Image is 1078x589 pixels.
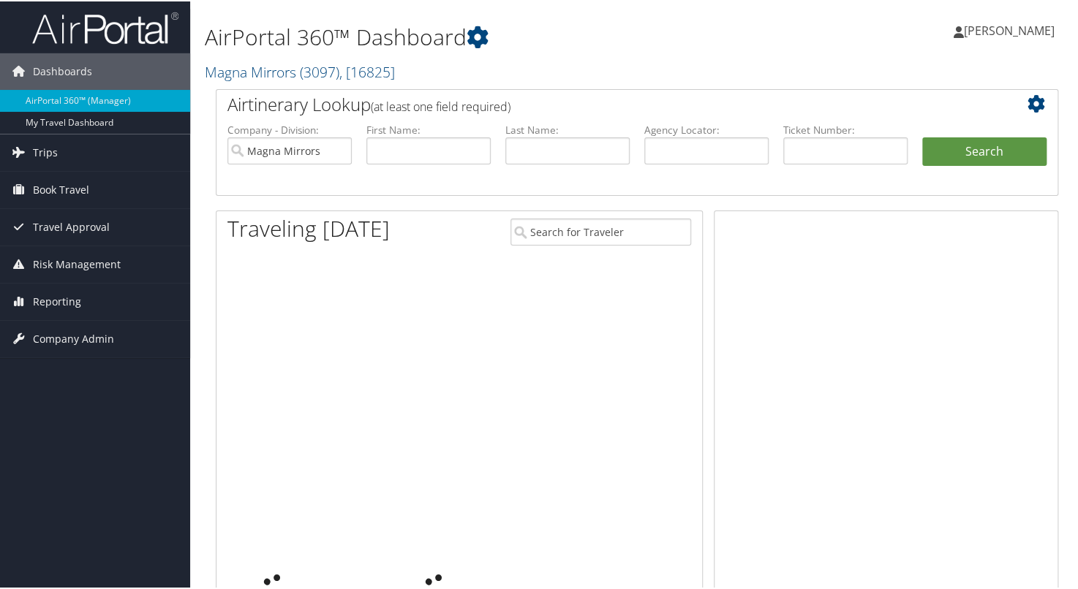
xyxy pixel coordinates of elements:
[371,97,510,113] span: (at least one field required)
[33,282,81,319] span: Reporting
[32,9,178,44] img: airportal-logo.png
[954,7,1069,51] a: [PERSON_NAME]
[33,170,89,207] span: Book Travel
[33,319,114,356] span: Company Admin
[783,121,908,136] label: Ticket Number:
[205,61,395,80] a: Magna Mirrors
[227,121,352,136] label: Company - Division:
[205,20,781,51] h1: AirPortal 360™ Dashboard
[33,133,58,170] span: Trips
[366,121,491,136] label: First Name:
[922,136,1047,165] button: Search
[33,245,121,281] span: Risk Management
[339,61,395,80] span: , [ 16825 ]
[300,61,339,80] span: ( 3097 )
[227,212,390,243] h1: Traveling [DATE]
[964,21,1055,37] span: [PERSON_NAME]
[644,121,769,136] label: Agency Locator:
[510,217,691,244] input: Search for Traveler
[505,121,630,136] label: Last Name:
[33,52,92,88] span: Dashboards
[227,91,976,115] h2: Airtinerary Lookup
[33,208,110,244] span: Travel Approval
